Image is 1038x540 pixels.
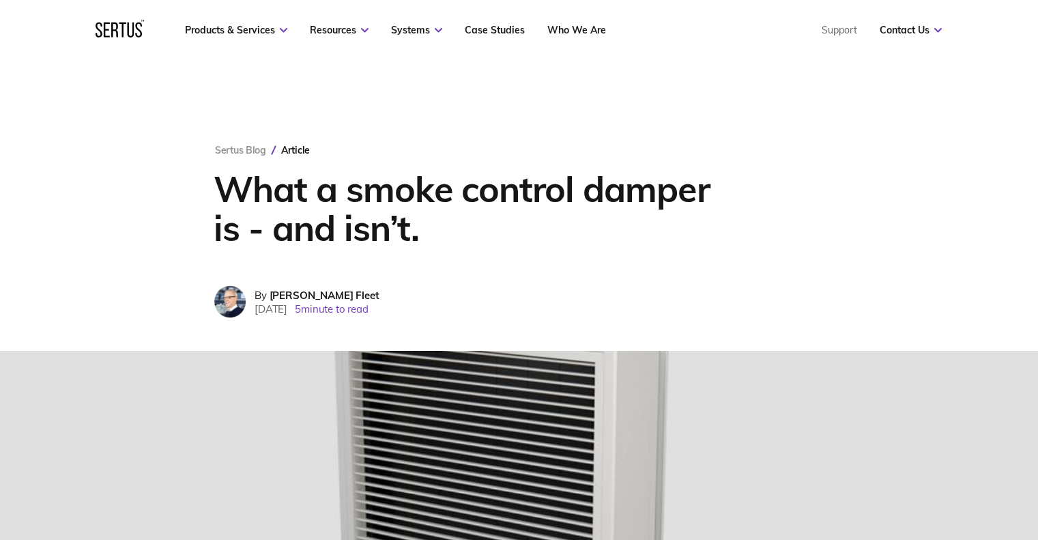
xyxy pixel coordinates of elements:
iframe: Chat Widget [970,474,1038,540]
h1: What a smoke control damper is - and isn’t. [214,169,736,247]
a: Resources [310,24,369,36]
span: [DATE] [255,302,287,315]
a: Systems [391,24,442,36]
a: Case Studies [465,24,525,36]
span: [PERSON_NAME] Fleet [270,289,379,302]
a: Products & Services [185,24,287,36]
a: Support [822,24,857,36]
a: Contact Us [880,24,942,36]
a: Who We Are [547,24,606,36]
span: 5 minute to read [295,302,369,315]
a: Sertus Blog [215,144,266,156]
div: By [255,289,379,302]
